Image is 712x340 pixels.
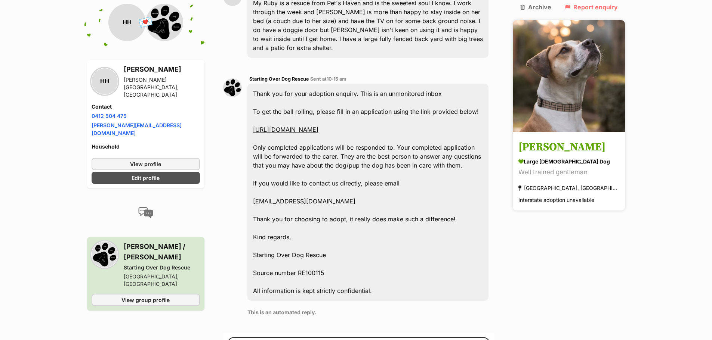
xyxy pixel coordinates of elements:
[513,134,625,211] a: [PERSON_NAME] large [DEMOGRAPHIC_DATA] Dog Well trained gentleman [GEOGRAPHIC_DATA], [GEOGRAPHIC_...
[130,160,161,168] span: View profile
[253,126,318,133] a: [URL][DOMAIN_NAME]
[518,197,594,203] span: Interstate adoption unavailable
[518,183,619,193] div: [GEOGRAPHIC_DATA], [GEOGRAPHIC_DATA]
[327,76,346,82] span: 10:15 am
[92,172,200,184] a: Edit profile
[518,158,619,166] div: large [DEMOGRAPHIC_DATA] Dog
[92,241,118,268] img: Starting Over Dog Rescue profile pic
[249,76,309,82] span: Starting Over Dog Rescue
[92,103,200,110] h4: Contact
[518,168,619,178] div: Well trained gentleman
[121,296,170,304] span: View group profile
[223,78,242,97] img: Starting Over Dog Rescue profile pic
[92,294,200,306] a: View group profile
[92,158,200,170] a: View profile
[124,76,200,99] div: [PERSON_NAME][GEOGRAPHIC_DATA], [GEOGRAPHIC_DATA]
[124,264,200,271] div: Starting Over Dog Rescue
[92,122,182,136] a: [PERSON_NAME][EMAIL_ADDRESS][DOMAIN_NAME]
[124,241,200,262] h3: [PERSON_NAME] / [PERSON_NAME]
[247,308,489,316] p: This is an automated reply.
[146,4,183,41] img: Starting Over Dog Rescue profile pic
[564,4,618,10] a: Report enquiry
[137,15,154,31] span: 💌
[92,143,200,150] h4: Household
[513,20,625,132] img: Kenneth
[518,139,619,156] h3: [PERSON_NAME]
[124,64,200,75] h3: [PERSON_NAME]
[138,207,153,218] img: conversation-icon-4a6f8262b818ee0b60e3300018af0b2d0b884aa5de6e9bcb8d3d4eeb1a70a7c4.svg
[108,4,146,41] div: HH
[124,273,200,288] div: [GEOGRAPHIC_DATA], [GEOGRAPHIC_DATA]
[92,113,127,119] a: 0412 504 475
[132,174,160,182] span: Edit profile
[520,4,551,10] a: Archive
[247,84,489,301] div: Thank you for your adoption enquiry. This is an unmonitored inbox To get the ball rolling, please...
[310,76,346,82] span: Sent at
[92,68,118,94] div: HH
[253,197,355,205] a: [EMAIL_ADDRESS][DOMAIN_NAME]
